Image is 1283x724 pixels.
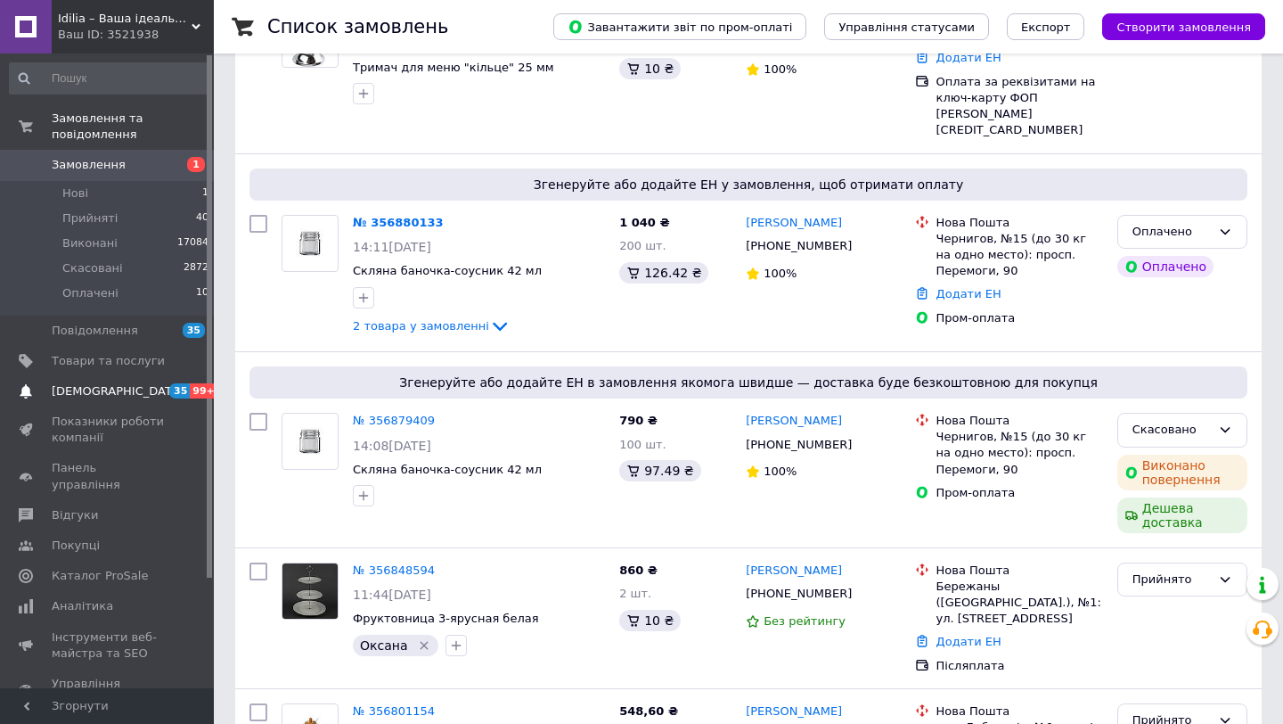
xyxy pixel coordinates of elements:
[353,439,431,453] span: 14:08[DATE]
[764,267,797,280] span: 100%
[52,507,98,523] span: Відгуки
[619,414,658,427] span: 790 ₴
[52,111,214,143] span: Замовлення та повідомлення
[52,383,184,399] span: [DEMOGRAPHIC_DATA]
[936,635,1001,648] a: Додати ЕН
[936,485,1103,501] div: Пром-оплата
[52,629,165,662] span: Інструменти веб-майстра та SEO
[619,564,658,577] span: 860 ₴
[764,614,846,628] span: Без рейтингу
[353,588,431,602] span: 11:44[DATE]
[936,413,1103,429] div: Нова Пошта
[619,587,651,600] span: 2 шт.
[282,563,339,620] a: Фото товару
[353,264,542,277] a: Скляна баночка-соусник 42 мл
[353,463,542,476] a: Скляна баночка-соусник 42 мл
[52,568,148,584] span: Каталог ProSale
[52,414,165,446] span: Показники роботи компанії
[353,704,435,718] a: № 356801154
[353,61,554,74] a: Тримач для меню "кільце" 25 мм
[1117,455,1247,490] div: Виконано повернення
[58,11,192,27] span: Idilia – Ваша ідеальна оселя
[267,16,448,37] h1: Список замовлень
[824,13,989,40] button: Управління статусами
[196,285,208,301] span: 10
[936,703,1103,720] div: Нова Пошта
[62,260,123,276] span: Скасовані
[52,676,165,708] span: Управління сайтом
[190,383,219,399] span: 99+
[52,157,126,173] span: Замовлення
[1117,498,1247,533] div: Дешева доставка
[1132,223,1211,242] div: Оплачено
[568,19,792,35] span: Завантажити звіт по пром-оплаті
[742,433,855,457] div: [PHONE_NUMBER]
[177,235,208,251] span: 17084
[291,216,329,271] img: Фото товару
[1084,20,1265,33] a: Створити замовлення
[746,703,842,720] a: [PERSON_NAME]
[187,157,205,172] span: 1
[764,62,797,76] span: 100%
[282,564,338,619] img: Фото товару
[282,413,339,470] a: Фото товару
[62,285,118,301] span: Оплачені
[1117,256,1214,277] div: Оплачено
[936,579,1103,628] div: Бережаны ([GEOGRAPHIC_DATA].), №1: ул. [STREET_ADDRESS]
[257,374,1240,391] span: Згенеруйте або додайте ЕН в замовлення якомога швидше — доставка буде безкоштовною для покупця
[936,563,1103,579] div: Нова Пошта
[742,582,855,605] div: [PHONE_NUMBER]
[52,538,100,554] span: Покупці
[52,598,113,614] span: Аналітика
[282,215,339,272] a: Фото товару
[936,287,1001,300] a: Додати ЕН
[291,414,329,469] img: Фото товару
[619,704,678,718] span: 548,60 ₴
[52,460,165,492] span: Панель управління
[353,319,511,333] a: 2 товара у замовленні
[1132,421,1211,440] div: Скасовано
[936,74,1103,139] div: Оплата за реквізитами на ключ-карту ФОП [PERSON_NAME] [CREDIT_CARD_NUMBER]
[936,215,1103,231] div: Нова Пошта
[62,210,118,226] span: Прийняті
[52,323,138,339] span: Повідомлення
[1021,21,1071,34] span: Експорт
[619,460,700,481] div: 97.49 ₴
[353,564,435,577] a: № 356848594
[360,638,407,653] span: Оксана
[1116,21,1251,34] span: Створити замовлення
[183,323,205,338] span: 35
[353,240,431,254] span: 14:11[DATE]
[619,216,669,229] span: 1 040 ₴
[746,563,842,580] a: [PERSON_NAME]
[936,231,1103,280] div: Чернигов, №15 (до 30 кг на одно место): просп. Перемоги, 90
[353,612,538,625] a: Фруктовница 3-ярусная белая
[62,185,88,202] span: Нові
[1132,571,1211,589] div: Прийнято
[257,176,1240,193] span: Згенеруйте або додайте ЕН у замовлення, щоб отримати оплату
[619,239,666,252] span: 200 шт.
[1102,13,1265,40] button: Створити замовлення
[764,465,797,478] span: 100%
[184,260,208,276] span: 2872
[746,413,842,430] a: [PERSON_NAME]
[619,438,666,451] span: 100 шт.
[936,429,1103,478] div: Чернигов, №15 (до 30 кг на одно место): просп. Перемоги, 90
[619,58,681,79] div: 10 ₴
[202,185,208,202] span: 1
[936,658,1103,674] div: Післяплата
[619,610,681,631] div: 10 ₴
[936,51,1001,64] a: Додати ЕН
[619,262,708,284] div: 126.42 ₴
[169,383,190,399] span: 35
[196,210,208,226] span: 40
[62,235,118,251] span: Виконані
[742,234,855,258] div: [PHONE_NUMBER]
[1007,13,1085,40] button: Експорт
[553,13,806,40] button: Завантажити звіт по пром-оплаті
[353,414,435,427] a: № 356879409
